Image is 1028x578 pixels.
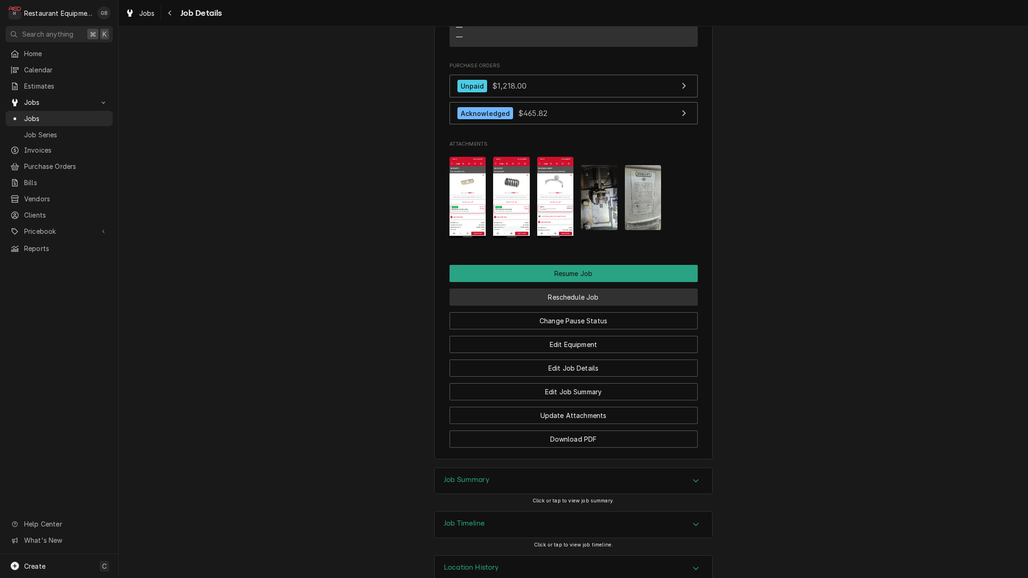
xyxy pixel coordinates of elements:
a: Go to What's New [6,533,113,548]
img: j5PhPXDIRAakB8ihFqpQ [537,157,574,238]
a: Invoices [6,142,113,158]
div: Button Group Row [450,265,698,282]
a: Job Series [6,127,113,142]
button: Edit Job Summary [450,383,698,400]
span: Invoices [24,145,108,155]
div: Restaurant Equipment Diagnostics [24,8,92,18]
div: R [8,6,21,19]
span: Click or tap to view job timeline. [534,542,613,548]
a: Estimates [6,78,113,94]
div: Job Summary [434,468,713,495]
button: Accordion Details Expand Trigger [435,512,712,538]
span: Attachments [450,141,698,148]
div: Attachments [450,141,698,245]
div: — [456,22,463,32]
span: $1,218.00 [492,81,527,90]
img: MmQV7kOvTMOWvWzD8Hlg [493,157,530,238]
button: Update Attachments [450,407,698,424]
span: Job Series [24,130,108,140]
div: — [456,32,463,42]
span: Search anything [22,29,73,39]
span: Jobs [24,97,94,107]
a: Go to Pricebook [6,224,113,239]
button: Download PDF [450,430,698,448]
div: Button Group Row [450,353,698,377]
span: Jobs [139,8,155,18]
div: GB [97,6,110,19]
div: Reminders [456,13,487,42]
span: Clients [24,210,108,220]
button: Search anything⌘K [6,26,113,42]
img: SIU6GmXlTVWgknjECPTw [581,165,617,230]
div: Button Group Row [450,400,698,424]
a: View Purchase Order [450,75,698,97]
span: Jobs [24,114,108,123]
div: Accordion Header [435,512,712,538]
div: Button Group Row [450,282,698,306]
a: Go to Help Center [6,516,113,532]
a: Purchase Orders [6,159,113,174]
span: C [102,561,107,571]
div: Gary Beaver's Avatar [97,6,110,19]
a: View Purchase Order [450,102,698,125]
button: Resume Job [450,265,698,282]
a: Calendar [6,62,113,77]
button: Edit Job Details [450,360,698,377]
button: Navigate back [163,6,178,20]
span: Vendors [24,194,108,204]
h3: Location History [444,563,499,572]
div: Restaurant Equipment Diagnostics's Avatar [8,6,21,19]
span: Click or tap to view job summary. [533,498,614,504]
div: Button Group Row [450,329,698,353]
button: Reschedule Job [450,289,698,306]
div: Purchase Orders [450,62,698,129]
h3: Job Summary [444,475,489,484]
div: Unpaid [457,80,488,92]
a: Go to Jobs [6,95,113,110]
a: Vendors [6,191,113,206]
span: Help Center [24,519,107,529]
a: Jobs [122,6,159,21]
span: Calendar [24,65,108,75]
span: Attachments [450,149,698,245]
div: Button Group Row [450,424,698,448]
h3: Job Timeline [444,519,485,528]
div: Acknowledged [457,107,514,120]
img: rK9f9nMyT9kJI5ArsBRQ [450,157,486,238]
span: Pricebook [24,226,94,236]
span: Estimates [24,81,108,91]
span: Job Details [178,7,222,19]
a: Clients [6,207,113,223]
a: Home [6,46,113,61]
div: Accordion Header [435,468,712,494]
div: Button Group Row [450,306,698,329]
a: Reports [6,241,113,256]
div: Button Group [450,265,698,448]
img: fTYrk3eS7arHDRtI9al6 [625,165,662,230]
span: Home [24,49,108,58]
span: Purchase Orders [450,62,698,70]
span: K [103,29,107,39]
span: $465.82 [518,109,547,118]
span: Purchase Orders [24,161,108,171]
button: Change Pause Status [450,312,698,329]
span: Reports [24,244,108,253]
span: ⌘ [90,29,96,39]
div: Button Group Row [450,377,698,400]
button: Edit Equipment [450,336,698,353]
div: Job Timeline [434,511,713,538]
span: Bills [24,178,108,187]
span: Create [24,562,45,570]
a: Bills [6,175,113,190]
button: Accordion Details Expand Trigger [435,468,712,494]
span: What's New [24,535,107,545]
a: Jobs [6,111,113,126]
